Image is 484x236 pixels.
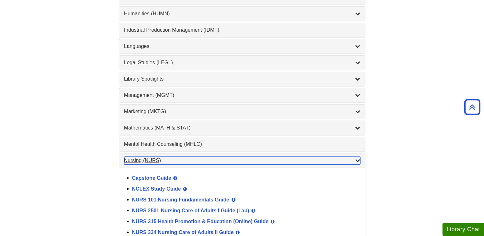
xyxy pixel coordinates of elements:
[132,229,234,235] a: NURS 334 Nursing Care of Adults II Guide
[124,124,360,132] a: Mathematics (MATH & STAT)
[132,208,249,213] a: NURS 250L Nursing Care of Adults I Guide (Lab)
[132,175,171,180] a: Capstone Guide
[124,140,360,148] a: Mental Health Counseling (MHLC)
[124,75,360,83] a: Library Spotlights
[124,108,360,115] a: Marketing (MKTG)
[124,91,360,99] a: Management (MGMT)
[124,26,360,34] a: Industrial Production Management (IDMT)
[132,218,269,224] a: NURS 315 Health Promotion & Education (Online) Guide
[124,10,360,18] a: Humanities (HUMN)
[124,43,360,50] a: Languages
[124,59,360,67] a: Legal Studies (LEGL)
[462,103,482,111] a: Back to Top
[442,223,484,236] button: Library Chat
[124,157,360,164] a: Nursing (NURS)
[132,197,229,202] a: NURS 101 Nursing Fundamentals Guide
[132,186,181,191] a: NCLEX Study Guide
